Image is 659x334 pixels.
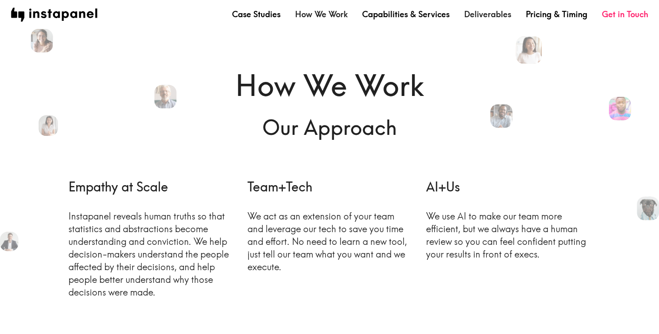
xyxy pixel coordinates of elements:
p: We use AI to make our team more efficient, but we always have a human review so you can feel conf... [426,210,591,261]
a: Case Studies [232,9,281,20]
a: Capabilities & Services [362,9,450,20]
p: Instapanel reveals human truths so that statistics and abstractions become understanding and conv... [68,210,233,299]
a: Get in Touch [602,9,648,20]
h6: Our Approach [68,113,591,142]
p: We act as an extension of your team and leverage our tech to save you time and effort. No need to... [247,210,412,273]
img: instapanel [11,8,97,22]
h6: AI+Us [426,178,591,196]
h6: Team+Tech [247,178,412,196]
a: Deliverables [464,9,511,20]
h6: Empathy at Scale [68,178,233,196]
a: How We Work [295,9,348,20]
h1: How We Work [68,65,591,106]
a: Pricing & Timing [526,9,587,20]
